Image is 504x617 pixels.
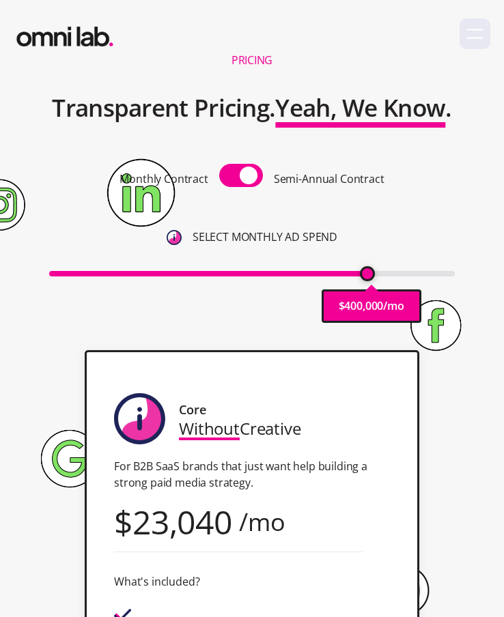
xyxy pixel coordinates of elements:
img: Omni Lab: B2B SaaS Demand Generation Agency [14,17,116,51]
p: Semi-Annual Contract [274,170,384,188]
div: /mo [239,513,285,531]
p: $ [339,297,345,315]
p: /mo [383,297,404,315]
iframe: Chat Widget [258,459,504,617]
p: Monthly Contract [120,170,208,188]
div: What's included? [114,573,199,591]
img: 6410812402e99d19b372aa32_omni-nav-info.svg [167,230,182,245]
span: Without [179,417,240,440]
div: menu [460,18,490,49]
h2: Transparent Pricing. . [52,85,451,130]
div: Creative [179,419,301,437]
span: Yeah, We Know [275,91,445,124]
p: For B2B SaaS brands that just want help building a strong paid media strategy. [114,458,390,491]
p: 400,000 [344,297,383,315]
a: home [14,17,116,51]
p: SELECT MONTHLY AD SPEND [193,228,337,246]
div: 23,040 [132,513,232,531]
div: Core [179,401,206,419]
div: $ [114,513,132,531]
